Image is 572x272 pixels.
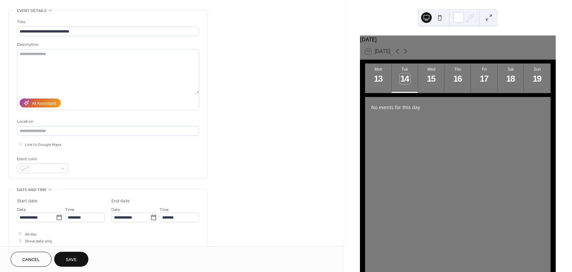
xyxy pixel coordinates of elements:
span: Show date only [25,238,52,245]
div: Location [17,118,198,125]
button: Wed15 [418,64,445,93]
button: Sun19 [524,64,550,93]
div: 17 [479,73,490,84]
div: 19 [532,73,543,84]
span: Event details [17,7,47,14]
button: Tue14 [392,64,418,93]
div: 15 [426,73,437,84]
div: No events for this day [366,100,549,115]
span: Cancel [22,256,40,263]
span: Save [66,256,77,263]
div: Start date [17,198,38,205]
span: Link to Google Maps [25,141,61,148]
button: AI Assistant [20,99,61,107]
span: Date [17,206,26,213]
div: 16 [452,73,463,84]
div: Sun [526,67,548,72]
span: All day [25,231,37,238]
div: 18 [505,73,516,84]
div: Mon [367,67,390,72]
button: Save [54,252,88,267]
button: Thu16 [444,64,471,93]
span: Time [160,206,169,213]
div: 14 [400,73,410,84]
span: Date and time [17,186,47,193]
div: Wed [420,67,443,72]
div: Title [17,19,198,26]
div: Event color [17,156,67,163]
div: AI Assistant [32,100,56,107]
div: Sat [500,67,522,72]
span: Hide end time [25,245,50,252]
div: End date [111,198,130,205]
button: Mon13 [365,64,392,93]
span: Date [111,206,120,213]
button: Sat18 [498,64,524,93]
div: Thu [446,67,469,72]
div: Description [17,41,198,48]
div: 13 [373,73,384,84]
div: Fri [473,67,496,72]
span: Time [65,206,74,213]
button: Cancel [11,252,52,267]
div: Tue [394,67,416,72]
div: [DATE] [360,35,556,43]
button: Fri17 [471,64,498,93]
